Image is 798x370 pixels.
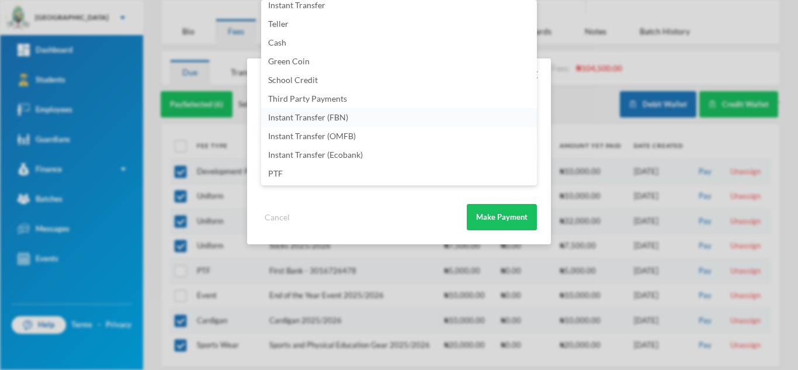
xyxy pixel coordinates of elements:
span: PTF [268,168,283,178]
span: Instant Transfer (Ecobank) [268,150,363,160]
span: Instant Transfer (FBN) [268,112,348,122]
button: Cancel [261,210,293,224]
button: Make Payment [467,204,537,230]
span: Instant Transfer (OMFB) [268,131,356,141]
span: Cash [268,37,286,47]
span: Teller [268,19,289,29]
span: Third Party Payments [268,94,347,103]
span: Green Coin [268,56,310,66]
span: School Credit [268,75,318,85]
